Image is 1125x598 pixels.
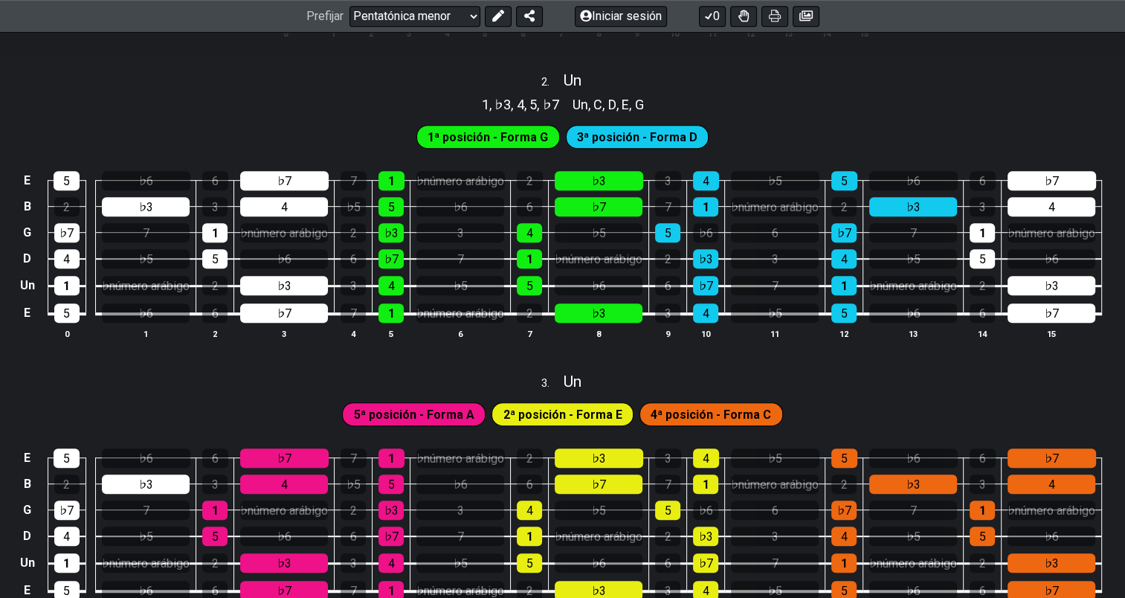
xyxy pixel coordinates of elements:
[869,171,958,190] div: ♭6
[48,327,86,342] th: 0
[202,249,228,269] div: 5
[808,25,845,41] th: 14
[970,249,995,269] div: 5
[517,223,542,242] div: 4
[555,303,642,323] div: ♭3
[831,527,857,546] div: 4
[1008,501,1095,520] div: ♭número arábigo
[54,475,80,494] div: 2
[202,197,228,216] div: 3
[54,501,80,520] div: ♭7
[378,553,404,573] div: 4
[306,10,344,24] span: Prefijar
[341,553,366,573] div: 3
[588,94,594,115] span: ,
[555,527,642,546] div: ♭número arábigo
[693,249,718,269] div: ♭3
[240,249,328,269] div: ♭6
[341,276,366,295] div: 3
[1008,171,1096,190] div: ♭7
[240,475,328,494] div: 4
[202,501,228,520] div: 1
[655,197,680,216] div: 7
[517,94,524,115] span: 4
[964,327,1002,342] th: 14
[1008,197,1095,216] div: 4
[869,197,957,216] div: ♭3
[315,25,352,41] th: 1
[202,475,228,494] div: 3
[655,501,680,520] div: 5
[831,197,857,216] div: 2
[17,245,38,272] td: D
[416,171,505,190] div: ♭número arábigo
[102,527,190,546] div: ♭5
[831,448,857,468] div: 5
[240,527,328,546] div: ♭6
[655,249,680,269] div: 2
[202,448,228,468] div: 6
[731,276,819,295] div: 7
[537,94,543,115] span: ,
[416,475,504,494] div: ♭6
[240,448,329,468] div: ♭7
[1008,475,1095,494] div: 4
[102,249,190,269] div: ♭5
[793,6,819,27] button: Create image
[831,171,857,190] div: 5
[416,197,504,216] div: ♭6
[699,6,726,27] button: 0
[869,249,957,269] div: ♭5
[17,299,38,327] td: E
[970,197,995,216] div: 3
[616,94,622,115] span: ,
[416,303,504,323] div: ♭número arábigo
[416,553,504,573] div: ♭5
[240,501,328,520] div: ♭número arábigo
[54,553,80,573] div: 1
[592,10,662,24] font: Iniciar sesión
[266,25,304,41] th: 0
[831,475,857,494] div: 2
[428,126,548,148] span: First enable full edit mode to edit
[580,25,618,41] th: 8
[17,167,38,193] td: E
[1002,327,1102,342] th: 15
[573,94,588,115] span: Un
[485,6,512,27] button: Edit Preset
[17,271,38,299] td: Un
[577,126,697,148] span: First enable full edit mode to edit
[517,475,542,494] div: 6
[517,303,542,323] div: 2
[240,276,328,295] div: ♭3
[655,448,681,468] div: 3
[655,553,680,573] div: 6
[555,276,642,295] div: ♭6
[869,276,957,295] div: ♭número arábigo
[693,171,719,190] div: 4
[503,404,622,425] span: First enable full edit mode to edit
[655,223,680,242] div: 5
[349,6,480,27] select: Prefijar
[341,171,367,190] div: 7
[543,94,559,115] span: ♭7
[564,373,581,390] span: Un
[732,25,770,41] th: 12
[575,6,667,27] button: Iniciar sesión
[102,197,190,216] div: ♭3
[970,501,995,520] div: 1
[863,327,964,342] th: 13
[202,171,228,190] div: 6
[54,303,80,323] div: 5
[831,553,857,573] div: 1
[416,501,504,520] div: 3
[416,527,504,546] div: 7
[378,276,404,295] div: 4
[555,553,642,573] div: ♭6
[416,249,504,269] div: 7
[655,276,680,295] div: 6
[970,448,996,468] div: 6
[725,327,825,342] th: 11
[378,171,404,190] div: 1
[378,475,404,494] div: 5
